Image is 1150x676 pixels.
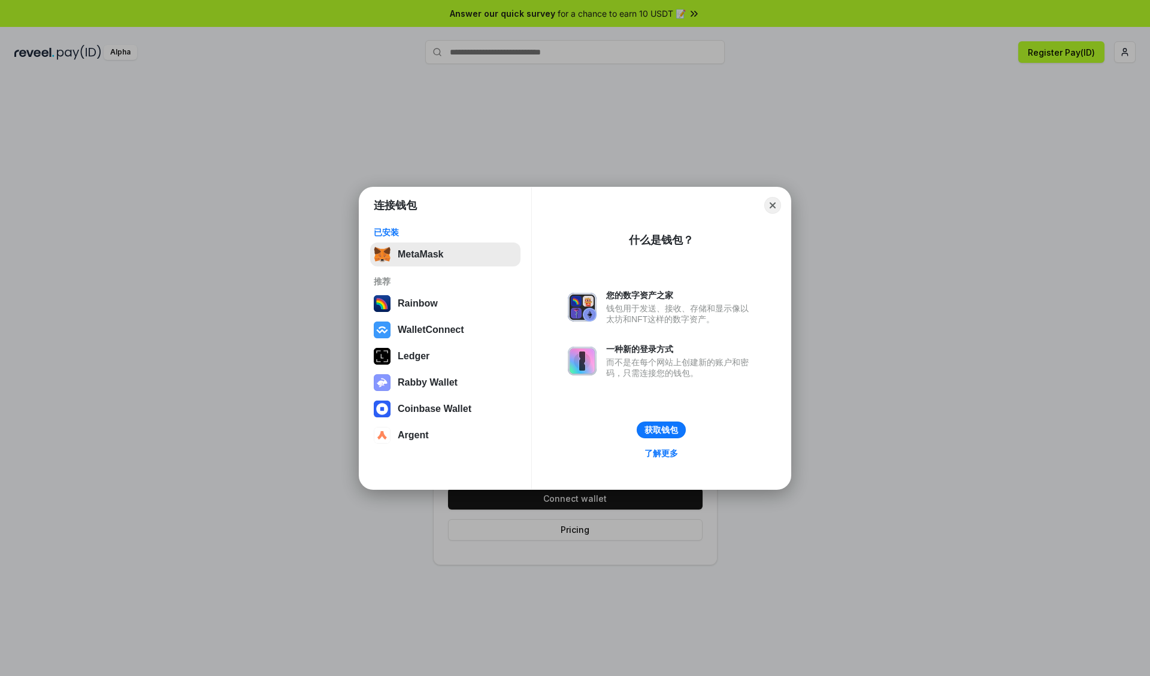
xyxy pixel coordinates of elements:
[374,276,517,287] div: 推荐
[374,427,391,444] img: svg+xml,%3Csvg%20width%3D%2228%22%20height%3D%2228%22%20viewBox%3D%220%200%2028%2028%22%20fill%3D...
[398,404,471,414] div: Coinbase Wallet
[398,325,464,335] div: WalletConnect
[637,422,686,438] button: 获取钱包
[370,371,520,395] button: Rabby Wallet
[644,425,678,435] div: 获取钱包
[644,448,678,459] div: 了解更多
[374,198,417,213] h1: 连接钱包
[374,401,391,417] img: svg+xml,%3Csvg%20width%3D%2228%22%20height%3D%2228%22%20viewBox%3D%220%200%2028%2028%22%20fill%3D...
[637,445,685,461] a: 了解更多
[398,377,458,388] div: Rabby Wallet
[374,322,391,338] img: svg+xml,%3Csvg%20width%3D%2228%22%20height%3D%2228%22%20viewBox%3D%220%200%2028%2028%22%20fill%3D...
[568,347,597,375] img: svg+xml,%3Csvg%20xmlns%3D%22http%3A%2F%2Fwww.w3.org%2F2000%2Fsvg%22%20fill%3D%22none%22%20viewBox...
[606,357,755,378] div: 而不是在每个网站上创建新的账户和密码，只需连接您的钱包。
[374,295,391,312] img: svg+xml,%3Csvg%20width%3D%22120%22%20height%3D%22120%22%20viewBox%3D%220%200%20120%20120%22%20fil...
[606,344,755,354] div: 一种新的登录方式
[568,293,597,322] img: svg+xml,%3Csvg%20xmlns%3D%22http%3A%2F%2Fwww.w3.org%2F2000%2Fsvg%22%20fill%3D%22none%22%20viewBox...
[398,249,443,260] div: MetaMask
[629,233,694,247] div: 什么是钱包？
[370,318,520,342] button: WalletConnect
[606,303,755,325] div: 钱包用于发送、接收、存储和显示像以太坊和NFT这样的数字资产。
[374,227,517,238] div: 已安装
[370,344,520,368] button: Ledger
[370,423,520,447] button: Argent
[764,197,781,214] button: Close
[370,397,520,421] button: Coinbase Wallet
[398,298,438,309] div: Rainbow
[370,292,520,316] button: Rainbow
[606,290,755,301] div: 您的数字资产之家
[374,246,391,263] img: svg+xml,%3Csvg%20fill%3D%22none%22%20height%3D%2233%22%20viewBox%3D%220%200%2035%2033%22%20width%...
[374,348,391,365] img: svg+xml,%3Csvg%20xmlns%3D%22http%3A%2F%2Fwww.w3.org%2F2000%2Fsvg%22%20width%3D%2228%22%20height%3...
[398,351,429,362] div: Ledger
[374,374,391,391] img: svg+xml,%3Csvg%20xmlns%3D%22http%3A%2F%2Fwww.w3.org%2F2000%2Fsvg%22%20fill%3D%22none%22%20viewBox...
[398,430,429,441] div: Argent
[370,242,520,266] button: MetaMask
